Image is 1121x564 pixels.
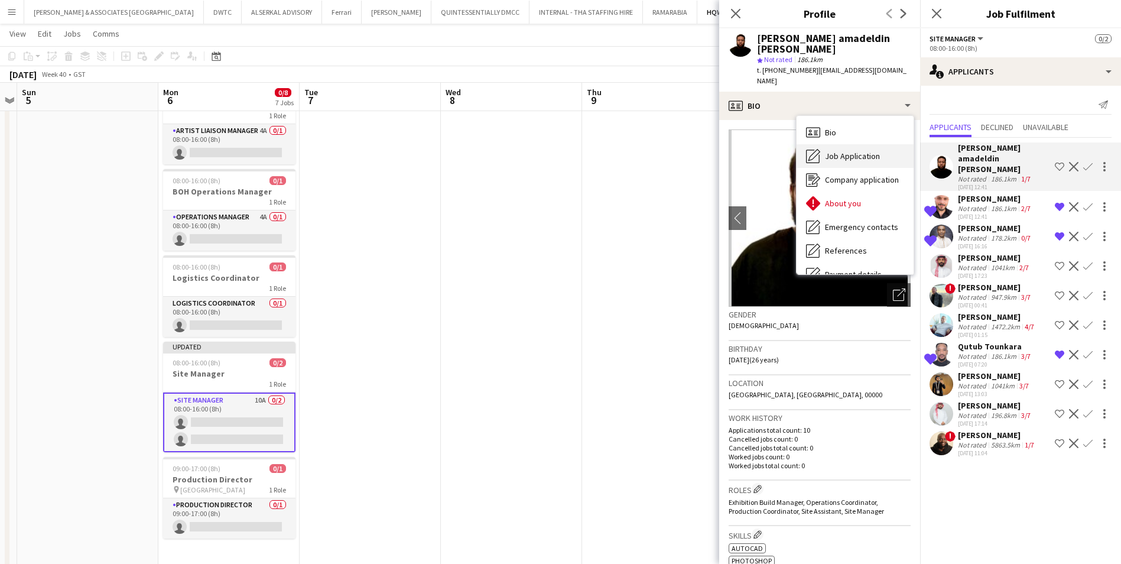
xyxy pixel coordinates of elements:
a: Jobs [59,26,86,41]
span: 0/1 [269,262,286,271]
app-card-role: Production Director0/109:00-17:00 (8h) [163,498,295,539]
app-card-role: Artist Liaison Manager4A0/108:00-16:00 (8h) [163,124,295,164]
span: Job Application [825,151,880,161]
div: [DATE] 11:04 [958,449,1036,457]
div: Company application [797,168,914,192]
app-job-card: 09:00-17:00 (8h)0/1Production Director [GEOGRAPHIC_DATA]1 RoleProduction Director0/109:00-17:00 (8h) [163,457,295,539]
img: Crew avatar or photo [729,129,911,307]
span: 08:00-16:00 (8h) [173,358,220,367]
button: DWTC [204,1,242,24]
div: 7 Jobs [275,98,294,107]
span: 9 [585,93,602,107]
span: [DEMOGRAPHIC_DATA] [729,321,799,330]
span: Wed [446,87,461,98]
div: [DATE] 17:23 [958,272,1031,280]
button: HQWS [697,1,737,24]
p: Cancelled jobs total count: 0 [729,443,911,452]
button: INTERNAL - THA STAFFING HIRE [529,1,643,24]
a: View [5,26,31,41]
span: Sun [22,87,36,98]
h3: Logistics Coordinator [163,273,295,283]
span: ! [945,283,956,294]
div: [PERSON_NAME] [958,252,1031,263]
span: Bio [825,127,836,138]
span: 8 [444,93,461,107]
div: [DATE] [9,69,37,80]
span: View [9,28,26,39]
div: Job Application [797,144,914,168]
app-skills-label: 2/7 [1019,263,1029,272]
h3: Skills [729,529,911,541]
div: 08:00-16:00 (8h)0/1BOH Operations Manager1 RoleOperations Manager4A0/108:00-16:00 (8h) [163,169,295,251]
div: GST [73,70,86,79]
span: 7 [303,93,318,107]
span: Jobs [63,28,81,39]
app-skills-label: 3/7 [1021,352,1031,361]
h3: Roles [729,483,911,495]
div: Not rated [958,204,989,213]
div: About you [797,192,914,215]
a: Edit [33,26,56,41]
div: [DATE] 01:15 [958,331,1036,339]
span: References [825,245,867,256]
span: 0/1 [269,464,286,473]
div: [DATE] 16:16 [958,242,1033,250]
span: 1 Role [269,485,286,494]
span: 08:00-16:00 (8h) [173,176,220,185]
span: 1 Role [269,111,286,120]
div: [PERSON_NAME] [958,223,1033,234]
div: [DATE] 12:41 [958,213,1033,221]
span: Comms [93,28,119,39]
app-skills-label: 1/7 [1025,440,1034,449]
div: Applicants [920,57,1121,86]
span: Site Manager [930,34,976,43]
app-job-card: 08:00-16:00 (8h)0/1Logistics Coordinator1 RoleLogistics Coordinator0/108:00-16:00 (8h) [163,255,295,337]
app-job-card: 08:00-16:00 (8h)0/1Artist Manager1 RoleArtist Liaison Manager4A0/108:00-16:00 (8h) [163,83,295,164]
span: 0/2 [1095,34,1112,43]
span: Applicants [930,123,971,131]
h3: Profile [719,6,920,21]
div: Payment details [797,262,914,286]
span: | [EMAIL_ADDRESS][DOMAIN_NAME] [757,66,906,85]
h3: Location [729,378,911,388]
h3: Production Director [163,474,295,485]
span: Thu [587,87,602,98]
app-card-role: Site Manager10A0/208:00-16:00 (8h) [163,393,295,452]
button: Site Manager [930,34,985,43]
app-job-card: Updated08:00-16:00 (8h)0/2Site Manager1 RoleSite Manager10A0/208:00-16:00 (8h) [163,342,295,452]
app-card-role: Operations Manager4A0/108:00-16:00 (8h) [163,210,295,251]
div: [DATE] 13:03 [958,390,1031,398]
span: 08:00-16:00 (8h) [173,262,220,271]
div: Not rated [958,381,989,390]
span: 0/8 [275,88,291,97]
button: ALSERKAL ADVISORY [242,1,322,24]
h3: Gender [729,309,911,320]
button: [PERSON_NAME] & ASSOCIATES [GEOGRAPHIC_DATA] [24,1,204,24]
span: Exhibition Build Manager, Operations Coordinator, Production Coordinator, Site Assistant, Site Ma... [729,498,884,516]
span: Payment details [825,269,882,280]
div: Bio [719,92,920,120]
div: Not rated [958,174,989,183]
span: Edit [38,28,51,39]
app-skills-label: 3/7 [1019,381,1029,390]
h3: BOH Operations Manager [163,186,295,197]
app-skills-label: 1/7 [1021,174,1031,183]
div: Not rated [958,234,989,242]
div: 947.9km [989,293,1019,302]
span: Tue [304,87,318,98]
div: 1472.2km [989,322,1022,331]
div: 186.1km [989,174,1019,183]
span: About you [825,198,861,209]
app-card-role: Logistics Coordinator0/108:00-16:00 (8h) [163,297,295,337]
span: Week 40 [39,70,69,79]
button: RAMARABIA [643,1,697,24]
span: 1 Role [269,284,286,293]
div: [PERSON_NAME] amadeldin [PERSON_NAME] [757,33,911,54]
span: ! [945,431,956,442]
div: 08:00-16:00 (8h) [930,44,1112,53]
div: 196.8km [989,411,1019,420]
span: Company application [825,174,899,185]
